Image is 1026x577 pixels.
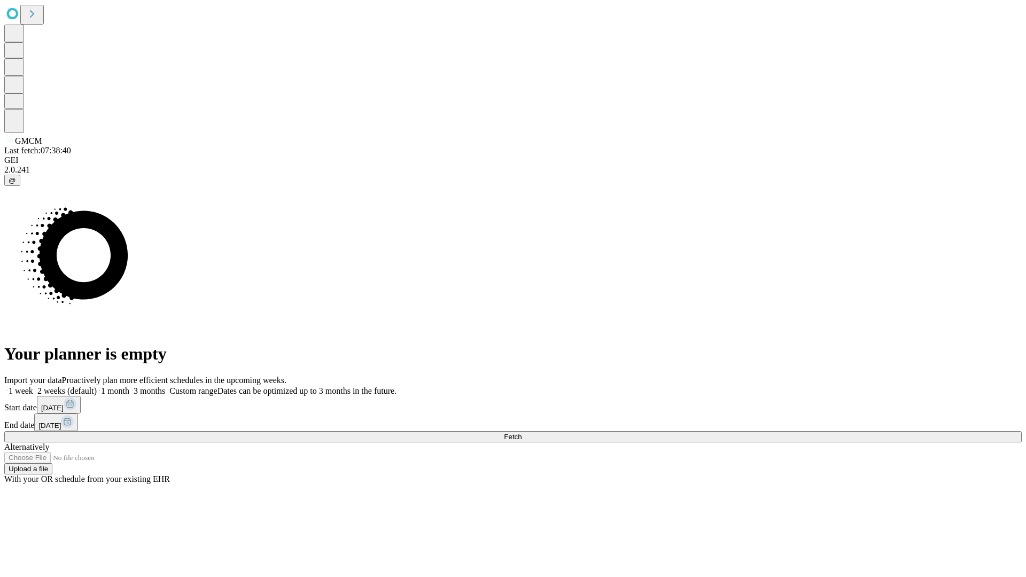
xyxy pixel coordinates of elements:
[134,386,165,395] span: 3 months
[4,344,1022,364] h1: Your planner is empty
[41,404,64,412] span: [DATE]
[9,176,16,184] span: @
[4,431,1022,442] button: Fetch
[37,396,81,414] button: [DATE]
[34,414,78,431] button: [DATE]
[4,175,20,186] button: @
[4,155,1022,165] div: GEI
[101,386,129,395] span: 1 month
[38,422,61,430] span: [DATE]
[37,386,97,395] span: 2 weeks (default)
[4,146,71,155] span: Last fetch: 07:38:40
[9,386,33,395] span: 1 week
[4,376,62,385] span: Import your data
[4,414,1022,431] div: End date
[4,442,49,451] span: Alternatively
[169,386,217,395] span: Custom range
[4,474,170,484] span: With your OR schedule from your existing EHR
[4,463,52,474] button: Upload a file
[504,433,522,441] span: Fetch
[4,165,1022,175] div: 2.0.241
[15,136,42,145] span: GMCM
[217,386,397,395] span: Dates can be optimized up to 3 months in the future.
[4,396,1022,414] div: Start date
[62,376,286,385] span: Proactively plan more efficient schedules in the upcoming weeks.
